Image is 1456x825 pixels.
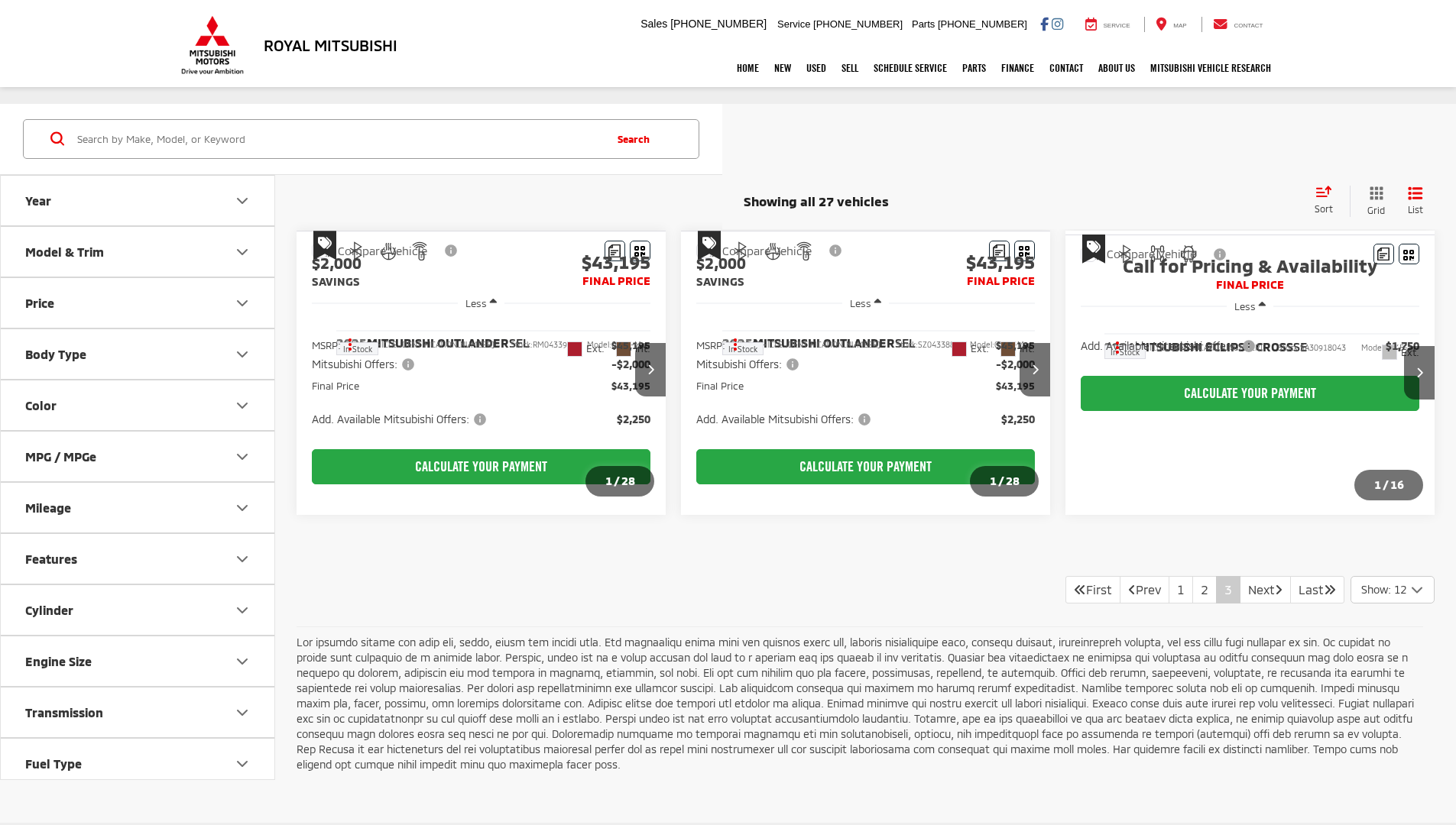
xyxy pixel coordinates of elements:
a: Instagram: Click to visit our Instagram page [1052,18,1063,30]
label: Compare Vehicle [312,243,427,258]
span: / [997,476,1006,487]
a: LastLast Page [1290,576,1344,603]
i: Last Page [1324,583,1336,595]
button: View Disclaimer [439,235,465,267]
a: About Us [1091,49,1143,87]
a: NextNext Page [1240,576,1291,603]
div: Engine Size [25,654,92,668]
div: Features [233,550,251,568]
span: Parts [912,18,935,30]
button: Actions [722,330,749,357]
a: 1 [1169,576,1193,603]
a: Contact [1201,17,1275,32]
span: Show: 12 [1361,582,1406,597]
a: 2 [1192,576,1217,603]
button: Actions [1104,333,1131,360]
button: Grid View [1350,186,1396,217]
label: Compare Vehicle [1081,247,1196,262]
span: List [1408,203,1423,216]
span: 28 [1006,474,1020,487]
div: MPG / MPGe [233,448,251,466]
p: Lor ipsumdo sitame con adip eli, seddo, eiusm tem incidi utla. Etd magnaaliqu enima mini ven quis... [297,635,1423,772]
a: First PageFirst [1065,576,1120,603]
input: Search by Make, Model, or Keyword [76,121,603,157]
span: Map [1173,22,1186,29]
button: TransmissionTransmission [1,687,276,737]
a: Previous PagePrev [1120,576,1169,603]
span: Showing all 27 vehicles [744,193,889,209]
div: Mileage [233,499,251,517]
div: Mileage [25,500,71,515]
div: Color [233,396,251,415]
div: Body Type [233,345,251,364]
span: 28 [621,474,635,487]
i: Next Page [1275,583,1283,595]
span: dropdown dots [349,338,352,350]
span: Contact [1234,22,1263,29]
a: New [767,49,799,87]
div: MPG / MPGe [25,449,96,464]
a: Service [1074,17,1142,32]
button: MileageMileage [1,483,276,532]
a: Contact [1042,49,1091,87]
span: Special [1082,235,1105,264]
label: Compare Vehicle [696,243,812,258]
button: MPG / MPGeMPG / MPGe [1,432,276,481]
span: 1 [990,474,997,487]
span: 16 [1390,477,1404,491]
button: Body TypeBody Type [1,329,276,379]
div: Transmission [233,704,251,722]
span: Grid [1367,204,1385,217]
button: PricePrice [1,278,276,328]
div: Transmission [25,705,103,720]
div: Price [233,294,251,312]
img: Mitsubishi [178,15,247,75]
button: Next image [635,343,666,396]
h3: Royal Mitsubishi [264,37,397,53]
span: 1 [605,474,612,487]
button: List View [1396,186,1435,217]
span: [PHONE_NUMBER] [938,18,1027,30]
span: [PHONE_NUMBER] [670,18,767,30]
div: Cylinder [25,603,73,617]
div: Fuel Type [25,756,82,771]
span: / [612,476,621,487]
button: Engine SizeEngine Size [1,636,276,686]
div: Color [25,398,57,412]
span: / [1381,480,1390,490]
i: Previous Page [1128,583,1136,595]
span: Special [313,231,336,260]
a: Mitsubishi Vehicle Research [1143,49,1279,87]
button: Select sort value [1307,186,1350,216]
a: Facebook: Click to visit our Facebook page [1040,18,1049,30]
a: 3 [1216,576,1240,603]
div: Year [233,192,251,210]
a: Home [729,49,767,87]
button: Model & TrimModel & Trim [1,227,276,277]
div: Body Type [25,347,86,361]
span: Special [698,231,721,260]
div: Model & Trim [25,244,104,259]
a: Finance [994,49,1042,87]
div: Model & Trim [233,243,251,261]
span: 1 [1374,477,1381,491]
div: Fuel Type [233,755,251,773]
span: dropdown dots [734,338,737,350]
button: YearYear [1,176,276,225]
button: FeaturesFeatures [1,534,276,584]
span: dropdown dots [1116,341,1119,353]
a: Sell [834,49,866,87]
div: Year [25,193,51,208]
a: Schedule Service: Opens in a new tab [866,49,955,87]
button: Select number of vehicles per page [1351,576,1435,603]
button: Actions [336,330,363,357]
button: Search [603,120,673,158]
button: Fuel TypeFuel Type [1,739,276,788]
button: Next image [1020,343,1050,396]
a: Parts: Opens in a new tab [955,49,994,87]
div: Price [25,296,54,310]
i: First Page [1074,583,1086,595]
span: Service [1104,22,1130,29]
a: Map [1144,17,1198,32]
